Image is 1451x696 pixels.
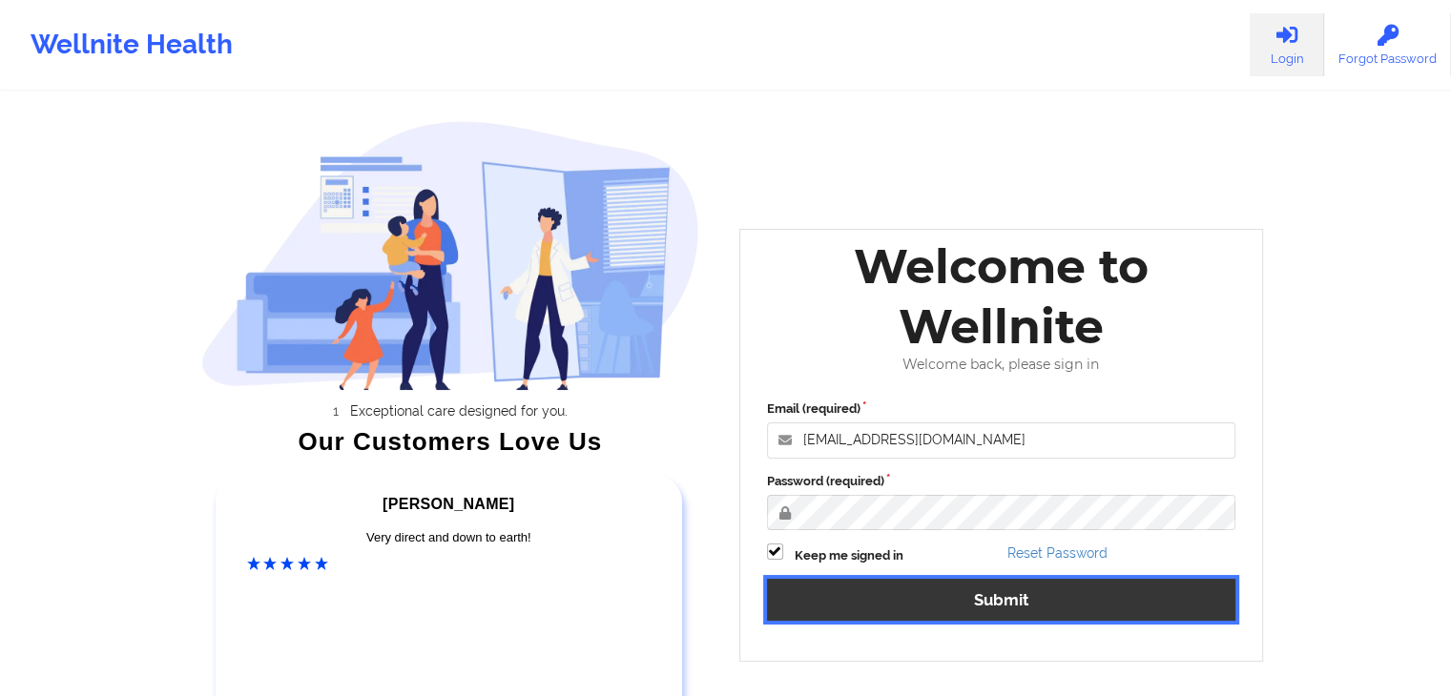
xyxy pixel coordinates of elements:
[1324,13,1451,76] a: Forgot Password
[247,528,652,547] div: Very direct and down to earth!
[767,579,1236,620] button: Submit
[201,120,699,390] img: wellnite-auth-hero_200.c722682e.png
[754,357,1250,373] div: Welcome back, please sign in
[795,546,903,565] label: Keep me signed in
[767,399,1236,419] label: Email (required)
[754,236,1250,357] div: Welcome to Wellnite
[201,432,699,451] div: Our Customers Love Us
[218,403,699,419] li: Exceptional care designed for you.
[1250,13,1324,76] a: Login
[767,472,1236,491] label: Password (required)
[1007,545,1108,561] a: Reset Password
[383,496,514,512] span: [PERSON_NAME]
[767,422,1236,459] input: Email address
